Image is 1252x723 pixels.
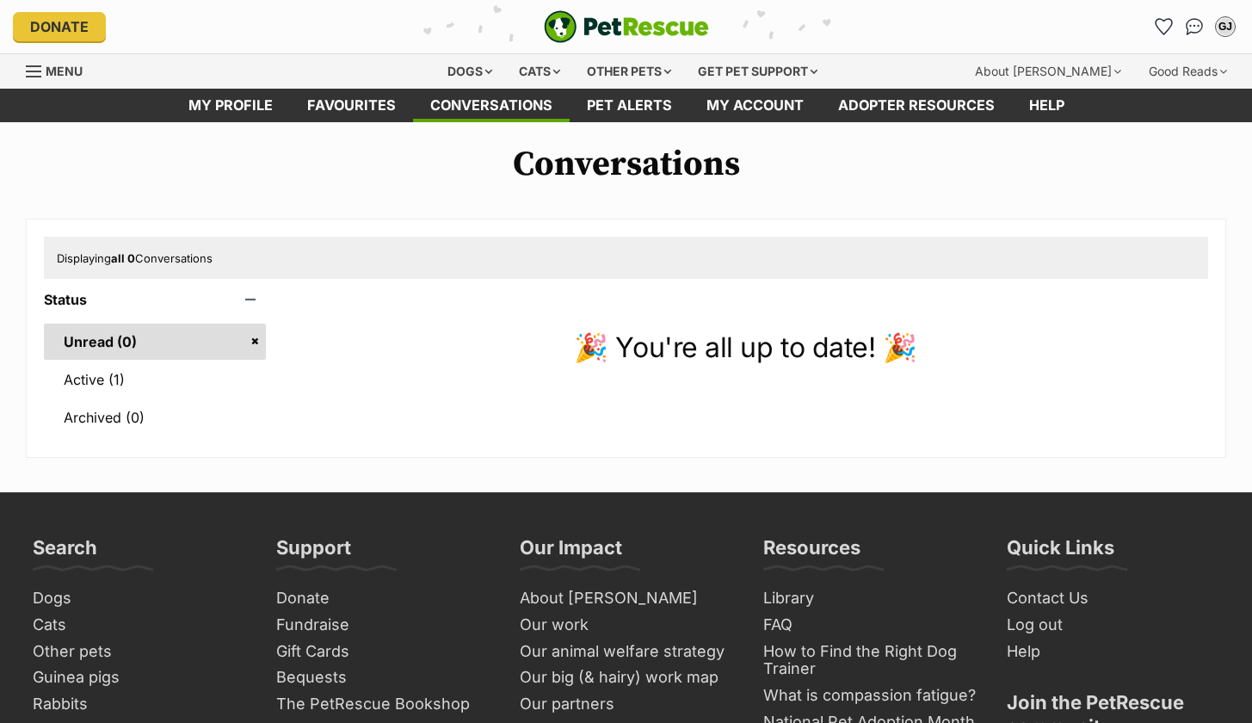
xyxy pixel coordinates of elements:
a: Dogs [26,585,252,612]
div: About [PERSON_NAME] [963,54,1133,89]
a: Rabbits [26,691,252,718]
a: Contact Us [1000,585,1226,612]
div: Get pet support [686,54,830,89]
ul: Account quick links [1150,13,1239,40]
a: Help [1000,639,1226,665]
a: Bequests [269,664,496,691]
a: Conversations [1181,13,1208,40]
a: Other pets [26,639,252,665]
div: Cats [507,54,572,89]
a: Library [756,585,983,612]
h3: Search [33,535,97,570]
a: Menu [26,54,95,85]
a: Donate [13,12,106,41]
div: GJ [1217,18,1234,35]
strong: all 0 [111,251,135,265]
h3: Support [276,535,351,570]
a: Help [1012,89,1082,122]
a: The PetRescue Bookshop [269,691,496,718]
p: 🎉 You're all up to date! 🎉 [283,327,1208,368]
a: Gift Cards [269,639,496,665]
a: Unread (0) [44,324,266,360]
a: My account [689,89,821,122]
h3: Quick Links [1007,535,1114,570]
a: Donate [269,585,496,612]
a: Guinea pigs [26,664,252,691]
a: Pet alerts [570,89,689,122]
a: Favourites [290,89,413,122]
h3: Resources [763,535,860,570]
a: Adopter resources [821,89,1012,122]
button: My account [1212,13,1239,40]
a: Archived (0) [44,399,266,436]
a: Cats [26,612,252,639]
a: Our work [513,612,739,639]
a: Our animal welfare strategy [513,639,739,665]
a: FAQ [756,612,983,639]
a: Our partners [513,691,739,718]
span: Displaying Conversations [57,251,213,265]
img: logo-e224e6f780fb5917bec1dbf3a21bbac754714ae5b6737aabdf751b685950b380.svg [544,10,709,43]
a: My profile [171,89,290,122]
span: Menu [46,64,83,78]
div: Other pets [575,54,683,89]
a: Favourites [1150,13,1177,40]
a: How to Find the Right Dog Trainer [756,639,983,683]
h3: Our Impact [520,535,622,570]
a: Fundraise [269,612,496,639]
div: Good Reads [1137,54,1239,89]
a: conversations [413,89,570,122]
a: Our big (& hairy) work map [513,664,739,691]
header: Status [44,292,266,307]
div: Dogs [435,54,504,89]
a: What is compassion fatigue? [756,683,983,709]
a: Active (1) [44,361,266,398]
a: PetRescue [544,10,709,43]
img: chat-41dd97257d64d25036548639549fe6c8038ab92f7586957e7f3b1b290dea8141.svg [1186,18,1204,35]
a: About [PERSON_NAME] [513,585,739,612]
a: Log out [1000,612,1226,639]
